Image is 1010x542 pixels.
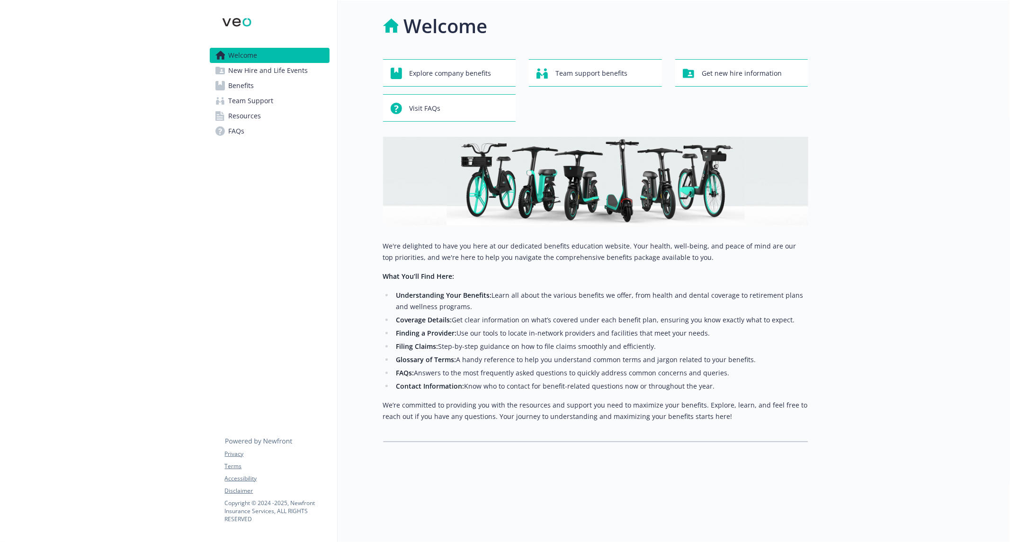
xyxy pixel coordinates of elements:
[210,63,330,78] a: New Hire and Life Events
[396,368,414,377] strong: FAQs:
[393,367,808,379] li: Answers to the most frequently asked questions to quickly address common concerns and queries.
[396,291,492,300] strong: Understanding Your Benefits:
[383,137,808,225] img: overview page banner
[393,314,808,326] li: Get clear information on what’s covered under each benefit plan, ensuring you know exactly what t...
[396,315,452,324] strong: Coverage Details:
[210,108,330,124] a: Resources
[702,64,782,82] span: Get new hire information
[229,78,254,93] span: Benefits
[229,124,245,139] span: FAQs
[410,64,492,82] span: Explore company benefits
[396,355,456,364] strong: Glossary of Terms:
[393,354,808,365] li: A handy reference to help you understand common terms and jargon related to your benefits.
[393,290,808,312] li: Learn all about the various benefits we offer, from health and dental coverage to retirement plan...
[210,124,330,139] a: FAQs
[225,499,329,523] p: Copyright © 2024 - 2025 , Newfront Insurance Services, ALL RIGHTS RESERVED
[404,12,488,40] h1: Welcome
[393,381,808,392] li: Know who to contact for benefit-related questions now or throughout the year.
[210,48,330,63] a: Welcome
[225,474,329,483] a: Accessibility
[225,487,329,495] a: Disclaimer
[210,93,330,108] a: Team Support
[225,462,329,471] a: Terms
[225,450,329,458] a: Privacy
[396,342,438,351] strong: Filing Claims:
[396,329,456,338] strong: Finding a Provider:
[383,59,516,87] button: Explore company benefits
[229,108,261,124] span: Resources
[396,382,464,391] strong: Contact Information:
[555,64,627,82] span: Team support benefits
[529,59,662,87] button: Team support benefits
[229,93,274,108] span: Team Support
[383,400,808,422] p: We’re committed to providing you with the resources and support you need to maximize your benefit...
[383,272,455,281] strong: What You’ll Find Here:
[393,341,808,352] li: Step-by-step guidance on how to file claims smoothly and efficiently.
[675,59,808,87] button: Get new hire information
[383,240,808,263] p: We're delighted to have you here at our dedicated benefits education website. Your health, well-b...
[229,48,258,63] span: Welcome
[229,63,308,78] span: New Hire and Life Events
[383,94,516,122] button: Visit FAQs
[410,99,441,117] span: Visit FAQs
[393,328,808,339] li: Use our tools to locate in-network providers and facilities that meet your needs.
[210,78,330,93] a: Benefits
